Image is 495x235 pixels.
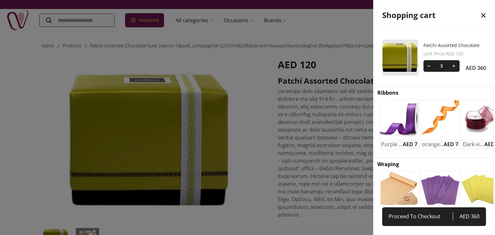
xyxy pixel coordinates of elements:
h2: Ribbons [377,89,398,97]
h2: Purple gift ribbons [381,140,403,148]
button: close [472,1,495,30]
img: uae-gifts-biege wrapping [380,172,419,211]
span: 3 [435,60,448,72]
a: Proceed To CheckoutAED 360 [382,207,486,226]
div: uae-gifts-orange gift ribbonsorange gift ribbonsAED 7 [420,99,461,151]
a: Patchi Assorted Chocolate [423,42,486,49]
div: uae-gifts-Purple gift ribbonsPurple gift ribbonsAED 7 [379,99,420,151]
h2: Dark vintage gift ribbon [463,140,484,148]
img: uae-gifts-orange gift ribbons [421,100,460,139]
span: AED 360 [466,64,486,72]
h2: Wraping [377,160,399,168]
span: AED 360 [453,212,480,221]
div: uae-gifts-purple wrapping [420,171,461,222]
span: Proceed To Checkout [389,212,453,221]
img: uae-gifts-purple wrapping [421,172,460,211]
div: Patchi Assorted Chocolate [382,31,486,85]
h2: orange gift ribbons [422,140,444,148]
div: uae-gifts-biege wrapping [379,171,420,222]
h2: Shopping cart [382,10,435,20]
span: AED 7 [444,140,458,148]
img: uae-gifts-Purple gift ribbons [380,100,419,139]
span: AED 7 [403,140,417,148]
span: Unit Price : AED 120 [423,51,486,57]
